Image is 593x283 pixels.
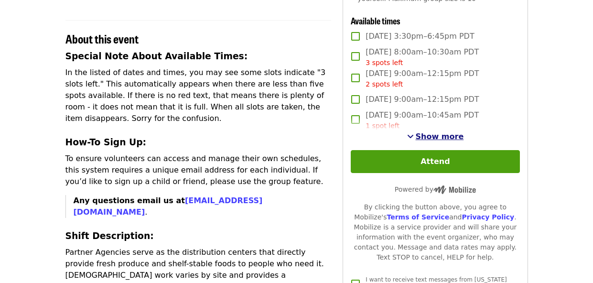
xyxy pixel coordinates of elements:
[462,213,514,221] a: Privacy Policy
[65,30,139,47] span: About this event
[65,137,147,147] strong: How-To Sign Up:
[416,132,464,141] span: Show more
[366,109,479,131] span: [DATE] 9:00am–10:45am PDT
[395,185,476,193] span: Powered by
[366,80,403,88] span: 2 spots left
[407,131,464,142] button: See more timeslots
[366,68,479,89] span: [DATE] 9:00am–12:15pm PDT
[366,122,399,130] span: 1 spot left
[74,196,263,217] strong: Any questions email us at
[65,153,332,187] p: To ensure volunteers can access and manage their own schedules, this system requires a unique ema...
[351,150,519,173] button: Attend
[65,231,154,241] strong: Shift Description:
[65,67,332,124] p: In the listed of dates and times, you may see some slots indicate "3 slots left." This automatica...
[74,195,332,218] p: .
[366,94,479,105] span: [DATE] 9:00am–12:15pm PDT
[366,31,474,42] span: [DATE] 3:30pm–6:45pm PDT
[433,185,476,194] img: Powered by Mobilize
[351,202,519,262] div: By clicking the button above, you agree to Mobilize's and . Mobilize is a service provider and wi...
[65,51,248,61] strong: Special Note About Available Times:
[366,59,403,66] span: 3 spots left
[351,14,400,27] span: Available times
[387,213,449,221] a: Terms of Service
[366,46,479,68] span: [DATE] 8:00am–10:30am PDT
